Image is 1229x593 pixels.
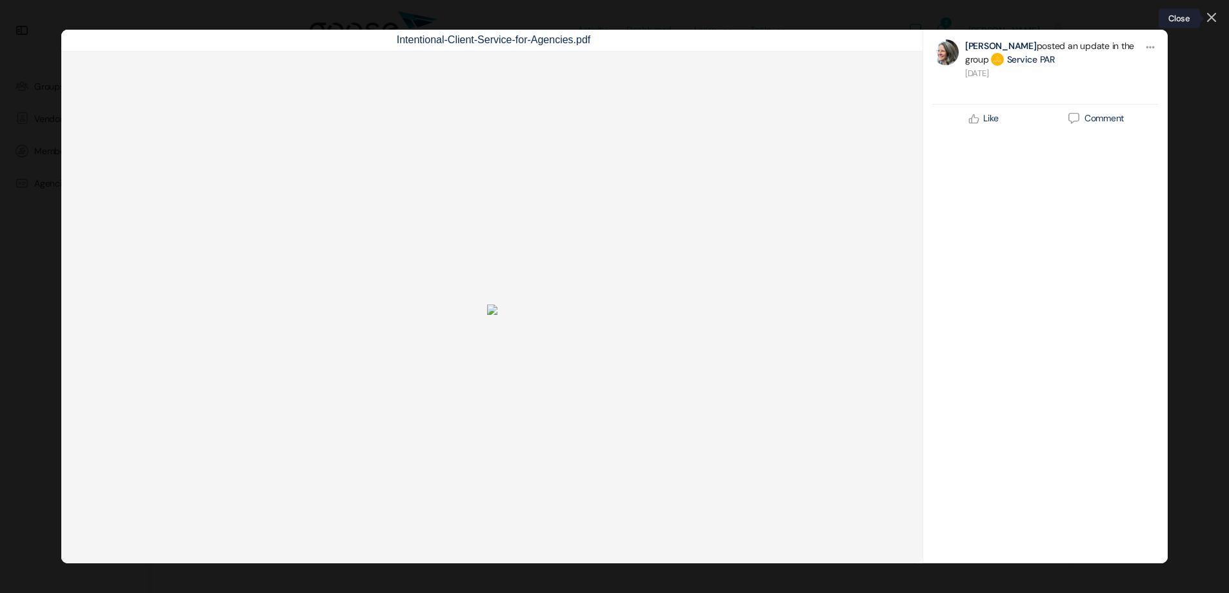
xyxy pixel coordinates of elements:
[933,39,959,65] img: Profile photo of Wendy Keneipp
[983,112,998,125] span: Like
[1007,54,1055,65] a: Service PAR
[61,30,926,52] h3: Intentional-Client-Service-for-Agencies.pdf
[1084,114,1124,123] span: Comment
[933,108,1032,128] a: Like
[965,68,989,79] span: [DATE]
[991,53,1004,66] img: Group logo of Service PAR
[965,40,1037,52] a: [PERSON_NAME]
[474,292,510,328] img: bb-document-pdf-image-popup-image
[1032,108,1158,128] a: Comment
[965,67,989,79] a: [DATE]
[965,39,1135,66] p: posted an update in the group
